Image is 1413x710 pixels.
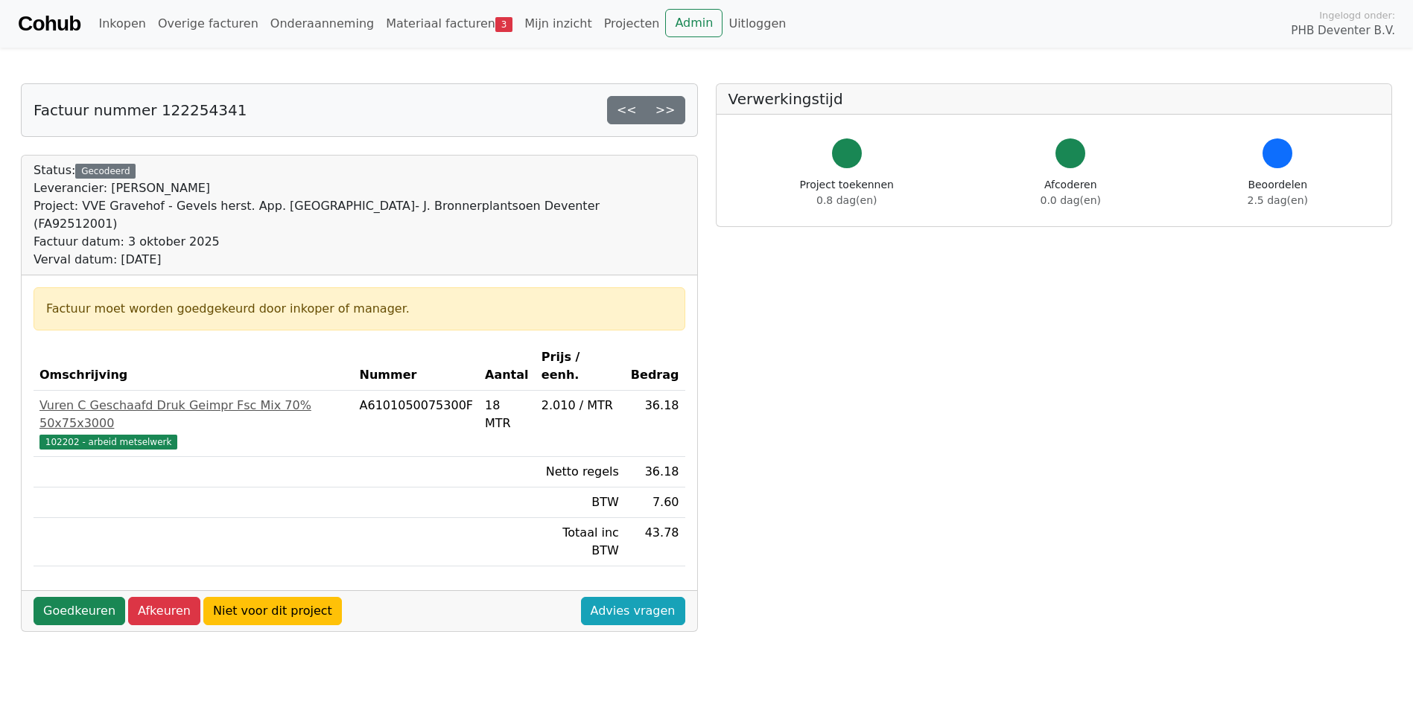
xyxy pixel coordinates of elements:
a: Overige facturen [152,9,264,39]
span: 102202 - arbeid metselwerk [39,435,177,450]
td: Netto regels [536,457,625,487]
td: 36.18 [625,457,685,487]
th: Bedrag [625,342,685,391]
a: Niet voor dit project [203,597,342,625]
td: 7.60 [625,487,685,518]
a: Projecten [598,9,666,39]
div: 18 MTR [485,397,530,432]
td: Totaal inc BTW [536,518,625,566]
td: BTW [536,487,625,518]
div: Vuren C Geschaafd Druk Geimpr Fsc Mix 70% 50x75x3000 [39,397,348,432]
a: Goedkeuren [34,597,125,625]
td: 43.78 [625,518,685,566]
th: Aantal [479,342,536,391]
div: Afcoderen [1041,177,1101,208]
div: Project: VVE Gravehof - Gevels herst. App. [GEOGRAPHIC_DATA]- J. Bronnerplantsoen Deventer (FA925... [34,197,685,233]
a: Onderaanneming [264,9,380,39]
th: Nummer [354,342,479,391]
div: Project toekennen [800,177,894,208]
td: 36.18 [625,391,685,457]
div: Beoordelen [1248,177,1308,208]
span: Ingelogd onder: [1319,8,1395,22]
a: << [607,96,647,124]
div: Leverancier: [PERSON_NAME] [34,179,685,197]
a: Afkeuren [128,597,200,625]
a: Advies vragen [581,597,685,625]
span: 3 [495,17,512,32]
div: Factuur datum: 3 oktober 2025 [34,233,685,251]
th: Prijs / eenh. [536,342,625,391]
div: 2.010 / MTR [542,397,619,415]
h5: Factuur nummer 122254341 [34,101,247,119]
span: 0.8 dag(en) [816,194,877,206]
a: >> [646,96,685,124]
a: Uitloggen [723,9,792,39]
a: Vuren C Geschaafd Druk Geimpr Fsc Mix 70% 50x75x3000102202 - arbeid metselwerk [39,397,348,450]
span: 2.5 dag(en) [1248,194,1308,206]
a: Inkopen [92,9,151,39]
a: Materiaal facturen3 [380,9,518,39]
div: Gecodeerd [75,164,136,179]
th: Omschrijving [34,342,354,391]
a: Admin [665,9,723,37]
span: 0.0 dag(en) [1041,194,1101,206]
a: Mijn inzicht [518,9,598,39]
div: Factuur moet worden goedgekeurd door inkoper of manager. [46,300,673,318]
h5: Verwerkingstijd [728,90,1380,108]
a: Cohub [18,6,80,42]
td: A6101050075300F [354,391,479,457]
div: Verval datum: [DATE] [34,251,685,269]
span: PHB Deventer B.V. [1291,22,1395,39]
div: Status: [34,161,685,269]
